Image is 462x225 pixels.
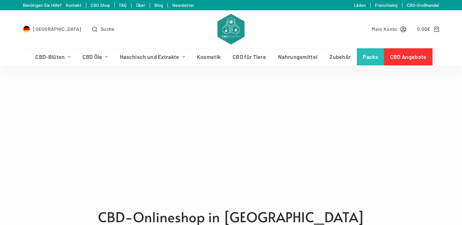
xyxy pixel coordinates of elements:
img: DE Flag [23,26,30,33]
a: Shopping cart [417,25,439,33]
a: Kosmetik [191,48,226,65]
a: Blog [154,2,163,8]
img: CBD Alchemy [217,14,244,45]
bdi: 0,00 [417,26,430,32]
a: Über [136,2,145,8]
a: Franchising [375,2,398,8]
a: FAQ [119,2,127,8]
span: € [427,26,430,32]
a: CBD Shop [91,2,110,8]
a: Haschisch und Extrakte [114,48,191,65]
button: Open search form [92,25,114,33]
nav: Header-Menü [29,48,433,65]
span: Suche [101,25,115,33]
img: next arrow [446,124,457,135]
a: Benötigen Sie Hilfe? Kontakt [23,2,82,8]
a: Läden [354,2,366,8]
a: CBD Öle [76,48,114,65]
a: CBD Angebote [384,48,433,65]
a: CBD für Tiere [227,48,272,65]
a: Select Country [23,25,81,33]
span: Mein Konto [372,25,397,33]
a: Packs [357,48,384,65]
a: Zubehör [324,48,357,65]
a: Mein Konto [372,25,406,33]
img: previous arrow [5,124,16,135]
a: CBD-Großhandel [407,2,439,8]
a: Newsletter [172,2,194,8]
a: Nahrungsmittel [272,48,324,65]
span: [GEOGRAPHIC_DATA] [33,25,81,33]
a: CBD-Blüten [29,48,76,65]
